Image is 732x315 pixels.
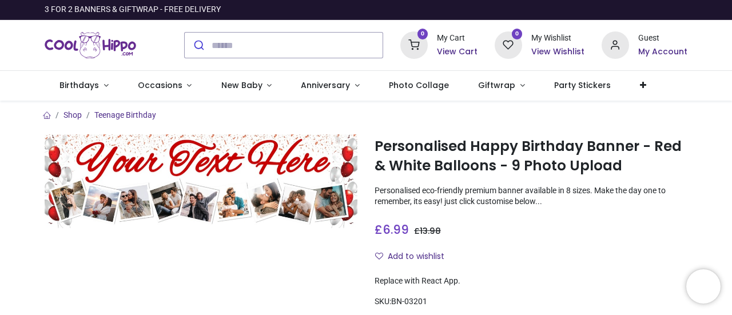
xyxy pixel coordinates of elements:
[45,29,136,61] img: Cool Hippo
[63,110,82,119] a: Shop
[512,29,523,39] sup: 0
[638,33,687,44] div: Guest
[437,46,478,58] a: View Cart
[638,46,687,58] a: My Account
[400,40,428,49] a: 0
[447,4,687,15] iframe: Customer reviews powered by Trustpilot
[495,40,522,49] a: 0
[554,79,611,91] span: Party Stickers
[375,247,454,266] button: Add to wishlistAdd to wishlist
[464,71,540,101] a: Giftwrap
[221,79,262,91] span: New Baby
[420,225,441,237] span: 13.98
[45,4,221,15] div: 3 FOR 2 BANNERS & GIFTWRAP - FREE DELIVERY
[391,297,427,306] span: BN-03201
[375,221,409,238] span: £
[375,276,687,287] div: Replace with React App.
[59,79,99,91] span: Birthdays
[185,33,212,58] button: Submit
[287,71,375,101] a: Anniversary
[375,296,687,308] div: SKU:
[123,71,206,101] a: Occasions
[45,71,123,101] a: Birthdays
[437,33,478,44] div: My Cart
[389,79,449,91] span: Photo Collage
[45,29,136,61] a: Logo of Cool Hippo
[375,252,383,260] i: Add to wishlist
[383,221,409,238] span: 6.99
[206,71,287,101] a: New Baby
[94,110,156,119] a: Teenage Birthday
[686,269,721,304] iframe: Brevo live chat
[375,137,687,176] h1: Personalised Happy Birthday Banner - Red & White Balloons - 9 Photo Upload
[301,79,350,91] span: Anniversary
[414,225,441,237] span: £
[478,79,515,91] span: Giftwrap
[45,134,357,228] img: Personalised Happy Birthday Banner - Red & White Balloons - 9 Photo Upload
[531,33,584,44] div: My Wishlist
[375,185,687,208] p: Personalised eco-friendly premium banner available in 8 sizes. Make the day one to remember, its ...
[138,79,182,91] span: Occasions
[531,46,584,58] a: View Wishlist
[417,29,428,39] sup: 0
